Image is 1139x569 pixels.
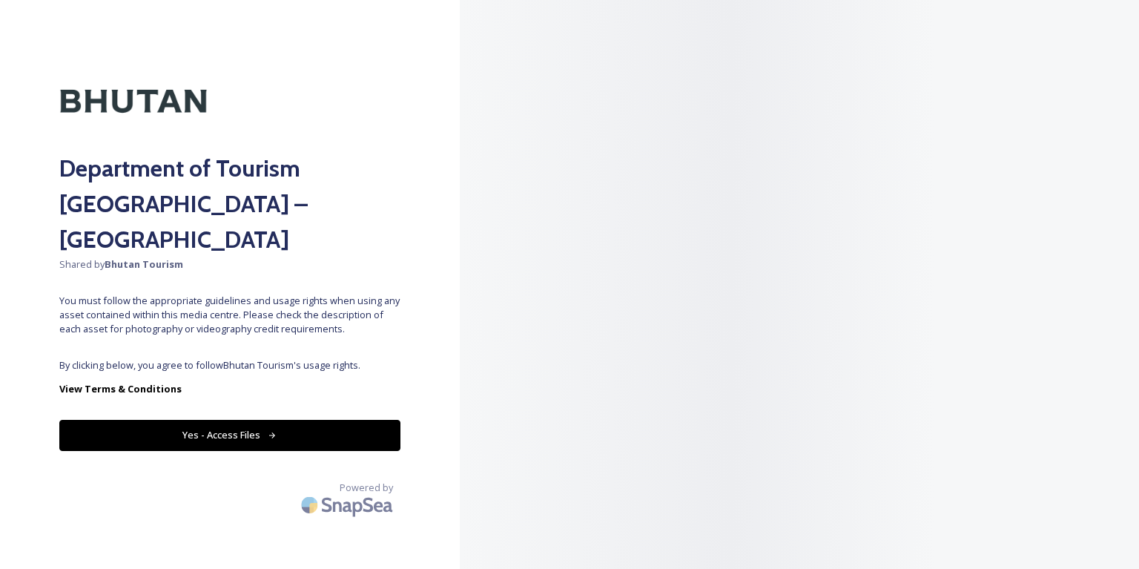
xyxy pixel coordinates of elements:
[59,294,400,337] span: You must follow the appropriate guidelines and usage rights when using any asset contained within...
[297,487,400,522] img: SnapSea Logo
[340,481,393,495] span: Powered by
[59,59,208,143] img: Kingdom-of-Bhutan-Logo.png
[59,358,400,372] span: By clicking below, you agree to follow Bhutan Tourism 's usage rights.
[59,380,400,398] a: View Terms & Conditions
[59,151,400,257] h2: Department of Tourism [GEOGRAPHIC_DATA] – [GEOGRAPHIC_DATA]
[59,382,182,395] strong: View Terms & Conditions
[59,257,400,272] span: Shared by
[105,257,183,271] strong: Bhutan Tourism
[59,420,400,450] button: Yes - Access Files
